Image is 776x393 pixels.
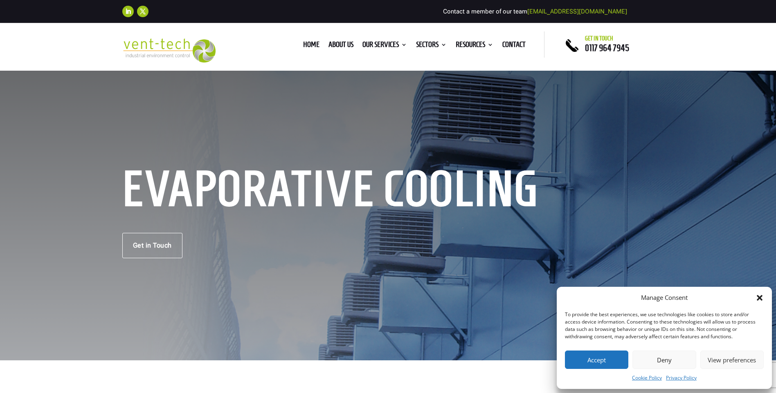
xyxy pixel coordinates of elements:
a: Resources [456,42,493,51]
a: [EMAIL_ADDRESS][DOMAIN_NAME] [527,8,627,15]
button: Accept [565,351,628,369]
a: Cookie Policy [632,373,662,383]
a: 0117 964 7945 [585,43,629,53]
button: View preferences [700,351,764,369]
a: Get in Touch [122,233,182,258]
a: Contact [502,42,526,51]
a: Home [303,42,319,51]
a: Follow on X [137,6,148,17]
div: Close dialog [756,294,764,302]
span: Get in touch [585,35,613,42]
div: Manage Consent [641,293,688,303]
a: Follow on LinkedIn [122,6,134,17]
button: Deny [632,351,696,369]
a: Our Services [362,42,407,51]
a: Privacy Policy [666,373,697,383]
div: To provide the best experiences, we use technologies like cookies to store and/or access device i... [565,311,763,340]
a: Sectors [416,42,447,51]
img: 2023-09-27T08_35_16.549ZVENT-TECH---Clear-background [122,38,216,63]
span: Contact a member of our team [443,8,627,15]
a: About us [328,42,353,51]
